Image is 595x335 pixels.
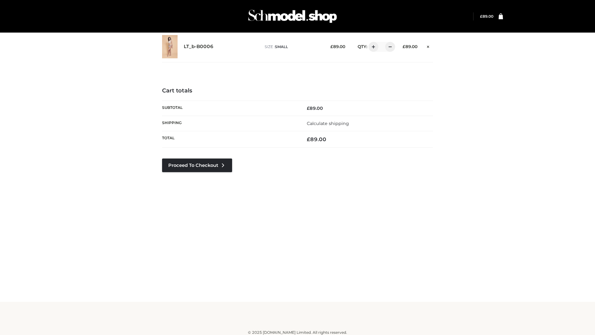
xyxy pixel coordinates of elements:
bdi: 89.00 [307,105,323,111]
bdi: 89.00 [307,136,326,142]
th: Shipping [162,116,297,131]
a: Remove this item [424,42,433,50]
span: £ [480,14,483,19]
span: £ [307,136,310,142]
span: SMALL [275,44,288,49]
span: £ [403,44,405,49]
th: Subtotal [162,100,297,116]
img: Schmodel Admin 964 [246,4,339,29]
a: Calculate shipping [307,121,349,126]
a: Proceed to Checkout [162,159,232,172]
a: LT_b-B0006 [184,44,214,50]
bdi: 89.00 [480,14,493,19]
a: £89.00 [480,14,493,19]
p: size : [265,44,321,50]
bdi: 89.00 [330,44,345,49]
span: £ [330,44,333,49]
h4: Cart totals [162,87,433,94]
div: QTY: [351,42,393,52]
th: Total [162,131,297,148]
bdi: 89.00 [403,44,417,49]
span: £ [307,105,310,111]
